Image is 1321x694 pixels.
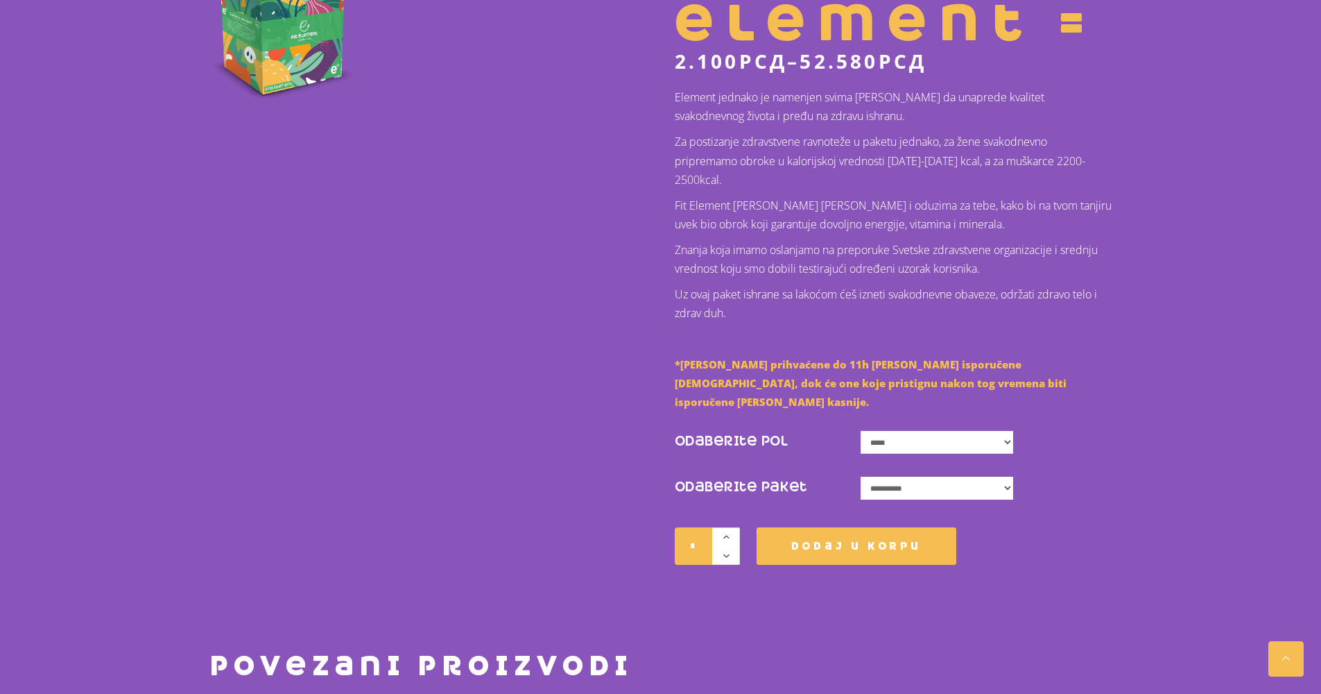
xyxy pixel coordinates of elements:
[757,527,957,565] button: Dodaj u korpu
[800,48,926,74] bdi: 52.580
[1036,486,1039,487] a: Clear options
[675,241,1112,278] p: Znanja koja imamo oslanjamo na preporuke Svetske zdravstvene organizacije i srednju vrednost koju...
[675,415,861,461] label: Odaberite Pol
[675,50,1112,72] p: –
[675,48,788,74] bdi: 2.100
[675,133,1112,189] p: Za postizanje zdravstvene ravnoteže u paketu jednako, za žene svakodnevno pripremamo obroke u kal...
[675,196,1112,234] p: Fit Element [PERSON_NAME] [PERSON_NAME] i oduzima za tebe, kako bi na tvom tanjiru uvek bio obrok...
[739,48,788,74] span: рсд
[675,88,1112,126] p: Element jednako je namenjen svima [PERSON_NAME] da unaprede kvalitet svakodnevnog života i pređu ...
[675,285,1112,323] p: Uz ovaj paket ishrane sa lakoćom ćeš izneti svakodnevne obaveze, održati zdravo telo i zdrav duh.
[791,536,922,556] span: Dodaj u korpu
[675,357,1067,409] span: *[PERSON_NAME] prihvaćene do 11h [PERSON_NAME] isporučene [DEMOGRAPHIC_DATA], dok će one koje pri...
[675,461,861,507] label: Odaberite Paket
[210,654,1112,679] h2: Povezani proizvodi
[879,48,927,74] span: рсд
